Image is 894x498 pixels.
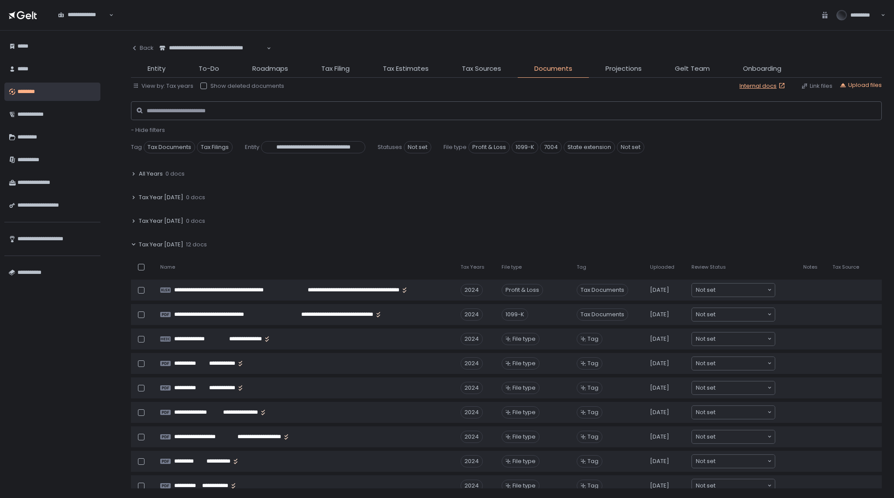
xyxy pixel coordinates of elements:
[186,241,207,249] span: 12 docs
[502,264,522,270] span: File type
[186,194,205,201] span: 0 docs
[534,64,572,74] span: Documents
[461,333,483,345] div: 2024
[512,335,536,343] span: File type
[512,482,536,490] span: File type
[186,217,205,225] span: 0 docs
[696,457,715,466] span: Not set
[154,39,271,58] div: Search for option
[245,143,259,151] span: Entity
[131,143,142,151] span: Tag
[739,82,787,90] a: Internal docs
[715,286,767,294] input: Search for option
[696,432,715,441] span: Not set
[52,6,113,24] div: Search for option
[801,82,832,90] button: Link files
[577,264,586,270] span: Tag
[462,64,501,74] span: Tax Sources
[715,408,767,417] input: Search for option
[832,264,859,270] span: Tax Source
[715,310,767,319] input: Search for option
[564,141,615,153] span: State extension
[133,82,193,90] div: View by: Tax years
[588,433,598,441] span: Tag
[696,335,715,343] span: Not set
[148,64,165,74] span: Entity
[321,64,350,74] span: Tax Filing
[692,455,775,468] div: Search for option
[461,406,483,418] div: 2024
[159,52,266,61] input: Search for option
[675,64,710,74] span: Gelt Team
[715,359,767,368] input: Search for option
[839,81,882,89] button: Upload files
[650,408,669,416] span: [DATE]
[131,39,154,57] button: Back
[512,360,536,367] span: File type
[461,308,483,321] div: 2024
[502,284,543,296] div: Profit & Loss
[131,44,154,52] div: Back
[696,359,715,368] span: Not set
[650,384,669,392] span: [DATE]
[605,64,642,74] span: Projections
[461,284,483,296] div: 2024
[461,264,485,270] span: Tax Years
[165,170,185,178] span: 0 docs
[139,170,163,178] span: All Years
[692,381,775,394] div: Search for option
[692,308,775,321] div: Search for option
[692,430,775,443] div: Search for option
[588,335,598,343] span: Tag
[512,141,538,153] span: 1099-K
[650,335,669,343] span: [DATE]
[588,457,598,465] span: Tag
[617,141,644,153] span: Not set
[715,384,767,392] input: Search for option
[715,481,767,490] input: Search for option
[139,194,183,201] span: Tax Year [DATE]
[650,264,674,270] span: Uploaded
[715,335,767,343] input: Search for option
[512,457,536,465] span: File type
[139,217,183,225] span: Tax Year [DATE]
[696,481,715,490] span: Not set
[131,126,165,134] span: - Hide filters
[577,308,628,321] span: Tax Documents
[461,382,483,394] div: 2024
[461,431,483,443] div: 2024
[650,482,669,490] span: [DATE]
[692,479,775,492] div: Search for option
[650,311,669,318] span: [DATE]
[692,406,775,419] div: Search for option
[650,457,669,465] span: [DATE]
[696,310,715,319] span: Not set
[502,308,528,321] div: 1099-K
[144,141,195,153] span: Tax Documents
[803,264,818,270] span: Notes
[444,143,467,151] span: File type
[461,357,483,370] div: 2024
[588,482,598,490] span: Tag
[588,384,598,392] span: Tag
[696,408,715,417] span: Not set
[650,360,669,367] span: [DATE]
[58,19,108,28] input: Search for option
[650,433,669,441] span: [DATE]
[378,143,402,151] span: Statuses
[404,141,431,153] span: Not set
[692,357,775,370] div: Search for option
[139,241,183,249] span: Tax Year [DATE]
[160,264,175,270] span: Name
[692,284,775,297] div: Search for option
[540,141,562,153] span: 7004
[715,432,767,441] input: Search for option
[577,284,628,296] span: Tax Documents
[743,64,781,74] span: Onboarding
[461,480,483,492] div: 2024
[383,64,429,74] span: Tax Estimates
[461,455,483,467] div: 2024
[696,384,715,392] span: Not set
